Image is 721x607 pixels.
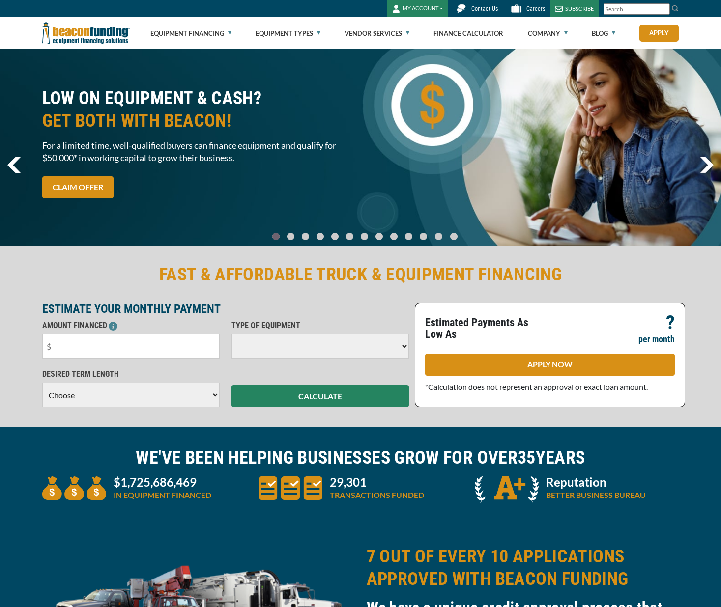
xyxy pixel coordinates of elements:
[475,476,539,503] img: A + icon
[330,489,424,501] p: TRANSACTIONS FUNDED
[638,333,675,345] p: per month
[42,110,355,132] span: GET BOTH WITH BEACON!
[471,5,498,12] span: Contact Us
[231,385,409,407] button: CALCULATE
[7,157,21,173] img: Left Navigator
[270,232,282,241] a: Go To Slide 0
[256,18,320,49] a: Equipment Types
[114,476,211,488] p: $1,725,686,469
[373,232,385,241] a: Go To Slide 7
[42,263,679,286] h2: FAST & AFFORDABLE TRUCK & EQUIPMENT FINANCING
[330,476,424,488] p: 29,301
[388,232,400,241] a: Go To Slide 8
[259,476,322,500] img: three document icons to convery large amount of transactions funded
[42,320,220,331] p: AMOUNT FINANCED
[329,232,341,241] a: Go To Slide 4
[417,232,430,241] a: Go To Slide 10
[700,157,714,173] img: Right Navigator
[358,232,370,241] a: Go To Slide 6
[700,157,714,173] a: next
[344,232,355,241] a: Go To Slide 5
[660,5,667,13] a: Clear search text
[150,18,231,49] a: Equipment Financing
[425,382,648,391] span: *Calculation does not represent an approval or exact loan amount.
[433,18,503,49] a: Finance Calculator
[345,18,409,49] a: Vendor Services
[299,232,311,241] a: Go To Slide 2
[425,354,675,376] a: APPLY NOW
[42,334,220,359] input: $
[604,3,670,15] input: Search
[314,232,326,241] a: Go To Slide 3
[526,5,545,12] span: Careers
[546,476,646,488] p: Reputation
[528,18,568,49] a: Company
[42,17,130,49] img: Beacon Funding Corporation logo
[592,18,615,49] a: Blog
[367,545,679,590] h2: 7 OUT OF EVERY 10 APPLICATIONS APPROVED WITH BEACON FUNDING
[42,87,355,132] h2: LOW ON EQUIPMENT & CASH?
[518,447,536,468] span: 35
[639,25,679,42] a: Apply
[114,489,211,501] p: IN EQUIPMENT FINANCED
[403,232,414,241] a: Go To Slide 9
[433,232,445,241] a: Go To Slide 11
[42,303,409,315] p: ESTIMATE YOUR MONTHLY PAYMENT
[671,4,679,12] img: Search
[425,317,544,340] p: Estimated Payments As Low As
[285,232,296,241] a: Go To Slide 1
[42,176,114,198] a: CLAIM OFFER
[42,139,355,164] span: For a limited time, well-qualified buyers can finance equipment and qualify for $50,000* in worki...
[42,446,679,469] h2: WE'VE BEEN HELPING BUSINESSES GROW FOR OVER YEARS
[42,368,220,380] p: DESIRED TERM LENGTH
[448,232,460,241] a: Go To Slide 12
[7,157,21,173] a: previous
[231,320,409,331] p: TYPE OF EQUIPMENT
[42,476,106,500] img: three money bags to convey large amount of equipment financed
[666,317,675,329] p: ?
[546,489,646,501] p: BETTER BUSINESS BUREAU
